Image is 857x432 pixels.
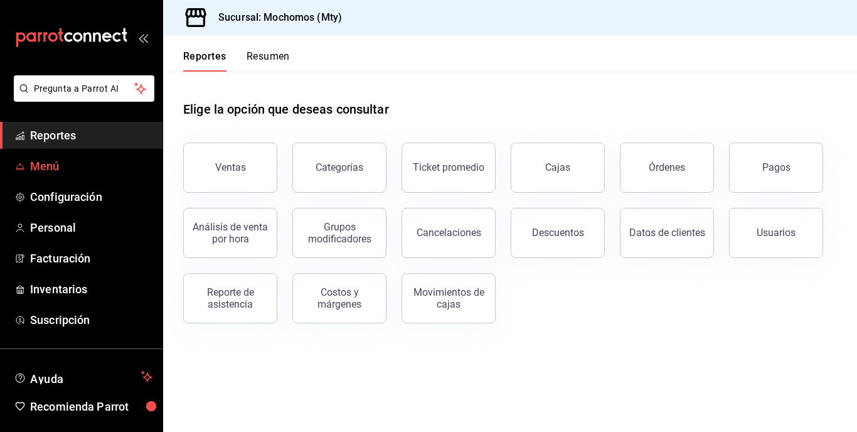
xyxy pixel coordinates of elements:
div: Análisis de venta por hora [191,221,269,245]
button: Descuentos [511,208,605,258]
div: Pagos [762,161,790,173]
span: Suscripción [30,311,152,328]
button: Movimientos de cajas [402,273,496,323]
button: Ventas [183,143,277,193]
div: Ticket promedio [413,161,484,173]
button: Reportes [183,50,226,72]
span: Menú [30,158,152,175]
div: Datos de clientes [629,227,705,239]
button: Costos y márgenes [292,273,386,323]
button: Grupos modificadores [292,208,386,258]
button: open_drawer_menu [138,33,148,43]
span: Configuración [30,188,152,205]
div: Ventas [215,161,246,173]
span: Recomienda Parrot [30,398,152,415]
a: Cajas [511,143,605,193]
button: Categorías [292,143,386,193]
button: Órdenes [620,143,714,193]
button: Reporte de asistencia [183,273,277,323]
span: Reportes [30,127,152,144]
span: Personal [30,219,152,236]
button: Datos de clientes [620,208,714,258]
button: Ticket promedio [402,143,496,193]
button: Análisis de venta por hora [183,208,277,258]
div: Cajas [545,160,571,175]
button: Usuarios [729,208,823,258]
div: Grupos modificadores [301,221,378,245]
div: Movimientos de cajas [410,286,487,310]
div: Costos y márgenes [301,286,378,310]
span: Facturación [30,250,152,267]
button: Pagos [729,143,823,193]
span: Pregunta a Parrot AI [34,82,135,95]
button: Pregunta a Parrot AI [14,75,154,102]
button: Resumen [247,50,290,72]
div: Órdenes [649,161,685,173]
a: Pregunta a Parrot AI [9,91,154,104]
button: Cancelaciones [402,208,496,258]
div: Reporte de asistencia [191,286,269,310]
div: Cancelaciones [417,227,481,239]
h1: Elige la opción que deseas consultar [183,100,389,119]
span: Inventarios [30,281,152,298]
span: Ayuda [30,369,136,384]
div: Usuarios [757,227,796,239]
div: Descuentos [532,227,584,239]
div: navigation tabs [183,50,290,72]
div: Categorías [316,161,363,173]
h3: Sucursal: Mochomos (Mty) [208,10,342,25]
